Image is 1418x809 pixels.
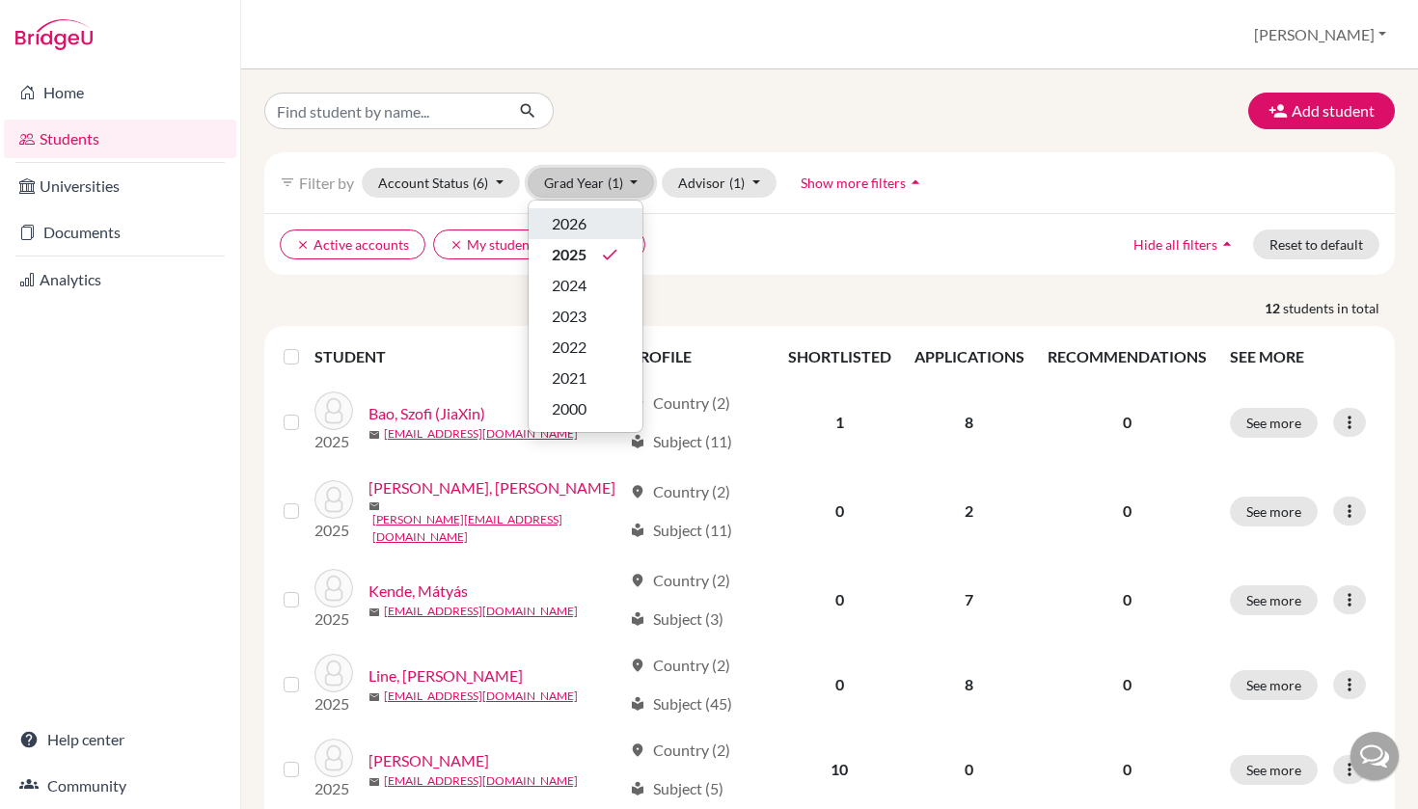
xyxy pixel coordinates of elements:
button: 2025done [529,239,642,270]
a: [PERSON_NAME], [PERSON_NAME] [368,476,615,499]
span: location_on [630,742,645,758]
button: Advisor(1) [662,168,777,198]
div: Subject (5) [630,777,723,800]
a: [EMAIL_ADDRESS][DOMAIN_NAME] [384,603,578,620]
td: 0 [777,557,903,642]
span: mail [368,691,380,703]
div: Country (2) [630,480,730,503]
span: location_on [630,573,645,588]
span: Show more filters [801,175,906,191]
span: 2026 [552,212,586,235]
span: local_library [630,434,645,449]
button: 2000 [529,393,642,424]
span: mail [368,429,380,441]
span: mail [368,500,380,512]
a: Kende, Mátyás [368,580,468,603]
span: 2000 [552,397,586,420]
a: [PERSON_NAME][EMAIL_ADDRESS][DOMAIN_NAME] [372,511,621,546]
button: Hide all filtersarrow_drop_up [1117,229,1253,259]
span: Help [44,13,84,31]
a: Line, [PERSON_NAME] [368,664,523,688]
p: 2025 [314,777,353,800]
p: 0 [1048,588,1207,611]
a: [EMAIL_ADDRESS][DOMAIN_NAME] [384,688,578,705]
span: (1) [608,175,623,191]
a: Students [4,120,236,158]
span: (6) [473,175,488,191]
div: Subject (3) [630,607,723,631]
a: [EMAIL_ADDRESS][DOMAIN_NAME] [384,425,578,443]
a: Help center [4,720,236,759]
span: location_on [630,658,645,673]
p: 0 [1048,499,1207,523]
button: Add student [1248,93,1395,129]
i: done [600,245,619,264]
span: students in total [1283,298,1395,318]
button: 2024 [529,270,642,301]
img: Módos, Marcell [314,739,353,777]
button: clearActive accounts [280,229,425,259]
div: Grad Year(1) [528,200,643,433]
span: local_library [630,523,645,538]
a: Bao, Szofi (JiaXin) [368,402,485,425]
div: Country (2) [630,654,730,677]
button: 2023 [529,301,642,332]
img: Line, Benjamin [314,654,353,692]
a: Universities [4,167,236,205]
span: mail [368,607,380,618]
div: Subject (45) [630,692,732,715]
img: Kende, Mátyás [314,569,353,607]
p: 0 [1048,758,1207,781]
strong: 12 [1265,298,1283,318]
p: 2025 [314,692,353,715]
button: See more [1230,408,1318,438]
span: 2022 [552,336,586,359]
th: PROFILE [618,334,777,380]
div: Subject (11) [630,519,732,542]
a: Community [4,767,236,805]
button: Account Status(6) [362,168,520,198]
th: SEE MORE [1218,334,1387,380]
button: Grad Year(1) [528,168,655,198]
div: Country (2) [630,391,730,415]
span: mail [368,776,380,788]
span: Hide all filters [1133,236,1217,253]
span: (1) [729,175,745,191]
th: SHORTLISTED [777,334,903,380]
a: Home [4,73,236,112]
p: 2025 [314,519,353,542]
img: Bao, Szofi (JiaXin) [314,391,353,430]
button: Show more filtersarrow_drop_up [784,168,941,198]
th: APPLICATIONS [903,334,1036,380]
div: Subject (11) [630,430,732,453]
td: 0 [777,465,903,557]
p: 0 [1048,673,1207,696]
button: See more [1230,670,1318,700]
i: clear [296,238,310,252]
span: 2021 [552,366,586,390]
button: See more [1230,755,1318,785]
button: 2026 [529,208,642,239]
div: Country (2) [630,569,730,592]
a: Analytics [4,260,236,299]
p: 0 [1048,411,1207,434]
img: Bridge-U [15,19,93,50]
button: Reset to default [1253,229,1379,259]
span: local_library [630,611,645,627]
a: [PERSON_NAME] [368,749,489,772]
span: 2023 [552,305,586,328]
p: 2025 [314,430,353,453]
button: clearMy students [433,229,557,259]
i: arrow_drop_up [906,173,925,192]
button: 2021 [529,363,642,393]
span: Filter by [299,174,354,192]
p: 2025 [314,607,353,631]
img: Hézer-Gerbely, Igor [314,480,353,519]
a: Documents [4,213,236,252]
td: 8 [903,642,1036,727]
span: local_library [630,781,645,796]
td: 0 [777,642,903,727]
td: 1 [777,380,903,465]
td: 7 [903,557,1036,642]
span: local_library [630,696,645,712]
